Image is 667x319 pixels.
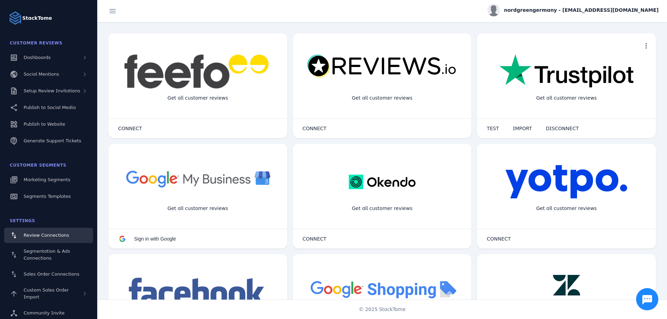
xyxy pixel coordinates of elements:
[10,163,66,168] span: Customer Segments
[487,4,659,16] button: nordgreengermany - [EMAIL_ADDRESS][DOMAIN_NAME]
[162,199,234,218] div: Get all customer reviews
[24,249,70,261] span: Segmentation & Ads Connections
[10,218,35,223] span: Settings
[513,126,532,131] span: IMPORT
[359,306,406,313] span: © 2025 StackTome
[111,121,149,135] button: CONNECT
[24,55,51,60] span: Dashboards
[24,194,71,199] span: Segments Templates
[123,54,272,89] img: feefo.png
[506,121,539,135] button: IMPORT
[24,105,76,110] span: Publish to Social Media
[124,275,272,310] img: facebook.png
[4,244,93,265] a: Segmentation & Ads Connections
[487,236,511,241] span: CONNECT
[10,41,63,45] span: Customer Reviews
[639,39,653,53] button: more
[504,7,659,14] span: nordgreengermany - [EMAIL_ADDRESS][DOMAIN_NAME]
[8,11,22,25] img: Logo image
[480,232,518,246] button: CONNECT
[499,54,634,89] img: trustpilot.png
[24,287,69,300] span: Custom Sales Order Import
[4,117,93,132] a: Publish to Website
[134,236,176,242] span: Sign in with Google
[4,189,93,204] a: Segments Templates
[4,267,93,282] a: Sales Order Connections
[296,121,333,135] button: CONNECT
[296,232,333,246] button: CONNECT
[22,15,52,22] strong: StackTome
[24,233,69,238] span: Review Connections
[24,310,65,316] span: Community Invite
[546,126,579,131] span: DISCONNECT
[24,177,70,182] span: Marketing Segments
[346,89,418,107] div: Get all customer reviews
[111,232,183,246] button: Sign in with Google
[24,271,79,277] span: Sales Order Connections
[4,133,93,149] a: Generate Support Tickets
[24,88,80,93] span: Setup Review Invitations
[539,121,586,135] button: DISCONNECT
[487,126,499,131] span: TEST
[505,165,628,199] img: yotpo.png
[118,126,142,131] span: CONNECT
[4,228,93,243] a: Review Connections
[530,89,602,107] div: Get all customer reviews
[162,89,234,107] div: Get all customer reviews
[24,121,65,127] span: Publish to Website
[307,54,458,78] img: reviewsio.svg
[307,275,458,303] img: googleshopping.png
[4,100,93,115] a: Publish to Social Media
[303,126,327,131] span: CONNECT
[24,138,81,143] span: Generate Support Tickets
[349,165,415,199] img: okendo.webp
[24,72,59,77] span: Social Mentions
[480,121,506,135] button: TEST
[530,199,602,218] div: Get all customer reviews
[346,199,418,218] div: Get all customer reviews
[487,4,500,16] img: profile.jpg
[4,172,93,187] a: Marketing Segments
[542,275,591,310] img: zendesk.png
[303,236,327,241] span: CONNECT
[122,165,273,193] img: googlebusiness.png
